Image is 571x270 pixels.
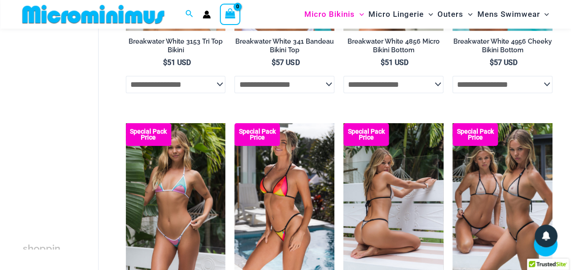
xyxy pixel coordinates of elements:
a: Micro LingerieMenu ToggleMenu Toggle [366,3,435,26]
span: Micro Bikinis [304,3,355,26]
a: Breakwater White 4856 Micro Bikini Bottom [343,37,443,58]
a: Micro BikinisMenu ToggleMenu Toggle [302,3,366,26]
span: $ [163,58,167,67]
a: View Shopping Cart, empty [220,4,241,25]
a: Account icon link [203,10,211,19]
span: shopping [23,243,60,270]
span: $ [490,58,494,67]
span: Menu Toggle [424,3,433,26]
a: OutersMenu ToggleMenu Toggle [435,3,475,26]
bdi: 51 USD [163,58,190,67]
a: Breakwater White 3153 Tri Top Bikini [126,37,226,58]
a: Mens SwimwearMenu ToggleMenu Toggle [475,3,551,26]
nav: Site Navigation [301,1,553,27]
b: Special Pack Price [126,129,171,140]
span: Menu Toggle [540,3,549,26]
span: $ [272,58,276,67]
iframe: TrustedSite Certified [23,30,104,212]
h2: Breakwater White 341 Bandeau Bikini Top [234,37,334,54]
a: Breakwater White 341 Bandeau Bikini Top [234,37,334,58]
bdi: 51 USD [381,58,408,67]
span: Outers [437,3,463,26]
h2: Breakwater White 3153 Tri Top Bikini [126,37,226,54]
h2: Breakwater White 4856 Micro Bikini Bottom [343,37,443,54]
a: Breakwater White 4956 Cheeky Bikini Bottom [452,37,552,58]
b: Special Pack Price [452,129,498,140]
bdi: 57 USD [272,58,299,67]
b: Special Pack Price [343,129,389,140]
span: Menu Toggle [463,3,472,26]
span: Micro Lingerie [368,3,424,26]
img: MM SHOP LOGO FLAT [19,4,168,25]
span: $ [381,58,385,67]
span: Mens Swimwear [477,3,540,26]
b: Special Pack Price [234,129,280,140]
bdi: 57 USD [490,58,517,67]
span: Menu Toggle [355,3,364,26]
a: Search icon link [185,9,194,20]
h2: Breakwater White 4956 Cheeky Bikini Bottom [452,37,552,54]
